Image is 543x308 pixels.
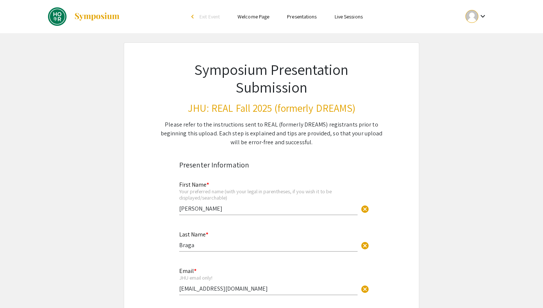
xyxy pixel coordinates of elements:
span: cancel [361,241,369,250]
iframe: Chat [6,275,31,302]
img: JHU: REAL Fall 2025 (formerly DREAMS) [48,7,66,26]
h3: JHU: REAL Fall 2025 (formerly DREAMS) [160,102,383,114]
h1: Symposium Presentation Submission [160,60,383,96]
img: Symposium by ForagerOne [74,12,120,21]
input: Type Here [179,241,358,249]
mat-label: First Name [179,181,209,188]
a: Live Sessions [335,13,363,20]
input: Type Here [179,205,358,212]
div: Your preferred name (with your legal in parentheses, if you wish it to be displayed/searchable) [179,188,358,201]
button: Clear [358,201,372,216]
div: Presenter Information [179,159,364,170]
span: cancel [361,285,369,294]
input: Type Here [179,285,358,293]
mat-label: Email [179,267,197,275]
mat-label: Last Name [179,231,208,238]
a: Presentations [287,13,317,20]
a: JHU: REAL Fall 2025 (formerly DREAMS) [48,7,120,26]
mat-icon: Expand account dropdown [478,12,487,21]
button: Clear [358,238,372,253]
a: Welcome Page [238,13,269,20]
button: Expand account dropdown [458,8,495,25]
div: arrow_back_ios [191,14,196,19]
div: JHU email only! [179,274,358,281]
div: Please refer to the instructions sent to REAL (formerly DREAMS) registrants prior to beginning th... [160,120,383,147]
span: Exit Event [199,13,220,20]
button: Clear [358,281,372,296]
span: cancel [361,205,369,214]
